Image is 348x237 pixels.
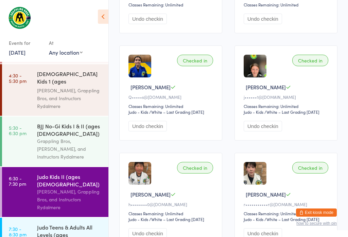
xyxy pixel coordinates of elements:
div: Classes Remaining: Unlimited [128,103,215,109]
div: Classes Remaining: Unlimited [244,2,330,7]
button: Undo checkin [244,14,282,24]
div: Classes Remaining: Unlimited [244,103,330,109]
span: [PERSON_NAME] [130,191,171,198]
button: Undo checkin [128,121,167,131]
img: image1724316064.png [244,162,266,185]
span: / White – Last Grading [DATE] [149,216,204,222]
div: [PERSON_NAME], Grappling Bros, and Instructors Rydalmere [37,188,103,211]
button: Undo checkin [244,121,282,131]
div: Classes Remaining: Unlimited [128,211,215,216]
span: / White – Last Grading [DATE] [264,216,319,222]
div: Classes Remaining: Unlimited [128,2,215,7]
time: 4:30 - 5:30 pm [9,73,27,84]
div: Judo Kids II (ages [DEMOGRAPHIC_DATA]) [37,173,103,188]
button: how to secure with pin [296,221,337,226]
button: Exit kiosk mode [296,208,337,217]
div: Q•••••s@[DOMAIN_NAME] [128,94,215,100]
span: [PERSON_NAME] [130,84,171,91]
div: Judo - Kids [244,216,263,222]
a: 6:30 -7:30 pmJudo Kids II (ages [DEMOGRAPHIC_DATA])[PERSON_NAME], Grappling Bros, and Instructors... [2,167,108,217]
span: [PERSON_NAME] [246,191,286,198]
div: At [49,37,83,49]
div: Any location [49,49,83,56]
span: / White – Last Grading [DATE] [264,109,319,115]
div: Checked in [177,162,213,174]
a: [DATE] [9,49,25,56]
div: j••••••1@[DOMAIN_NAME] [244,94,330,100]
time: 7:30 - 8:30 pm [9,226,27,237]
time: 5:30 - 6:30 pm [9,125,27,136]
time: 6:30 - 7:30 pm [9,176,26,186]
img: image1755906398.png [128,162,151,185]
span: / White – Last Grading [DATE] [149,109,204,115]
div: Classes Remaining: Unlimited [244,211,330,216]
div: BJJ No-Gi Kids I & II (ages [DEMOGRAPHIC_DATA]) [37,122,103,137]
div: Judo - Kids [128,216,148,222]
img: Grappling Bros Rydalmere [7,5,32,31]
img: image1702274524.png [244,55,266,77]
div: Checked in [177,55,213,66]
div: Events for [9,37,42,49]
div: Judo - Kids [244,109,263,115]
div: [PERSON_NAME], Grappling Bros, and Instructors Rydalmere [37,87,103,110]
div: Judo - Kids [128,109,148,115]
div: h••••••••0@[DOMAIN_NAME] [128,201,215,207]
div: r•••••••••••r@[DOMAIN_NAME] [244,201,330,207]
a: 4:30 -5:30 pm[DEMOGRAPHIC_DATA] Kids 1 (ages [DEMOGRAPHIC_DATA])[PERSON_NAME], Grappling Bros, an... [2,64,108,116]
img: image1747730655.png [128,55,151,77]
span: [PERSON_NAME] [246,84,286,91]
a: 5:30 -6:30 pmBJJ No-Gi Kids I & II (ages [DEMOGRAPHIC_DATA])Grappling Bros, [PERSON_NAME], and In... [2,116,108,166]
div: [DEMOGRAPHIC_DATA] Kids 1 (ages [DEMOGRAPHIC_DATA]) [37,70,103,87]
button: Undo checkin [128,14,167,24]
div: Checked in [292,162,328,174]
div: Grappling Bros, [PERSON_NAME], and Instructors Rydalmere [37,137,103,161]
div: Checked in [292,55,328,66]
